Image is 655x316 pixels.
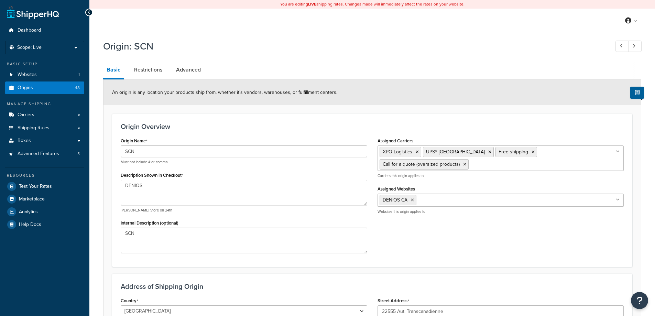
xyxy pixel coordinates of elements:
li: Advanced Features [5,148,84,160]
span: Scope: Live [17,45,42,51]
a: Origins48 [5,81,84,94]
a: Boxes [5,134,84,147]
a: Test Your Rates [5,180,84,193]
span: Marketplace [19,196,45,202]
a: Carriers [5,109,84,121]
span: DENIOS CA [383,196,407,204]
a: Dashboard [5,24,84,37]
label: Street Address [378,298,409,304]
label: Country [121,298,138,304]
h1: Origin: SCN [103,40,603,53]
a: Previous Record [615,41,629,52]
label: Description Shown in Checkout [121,173,183,178]
button: Open Resource Center [631,292,648,309]
span: Advanced Features [18,151,59,157]
label: Origin Name [121,138,148,144]
p: Carriers this origin applies to [378,173,624,178]
b: LIVE [308,1,316,7]
span: 1 [78,72,80,78]
a: Analytics [5,206,84,218]
span: Boxes [18,138,31,144]
a: Help Docs [5,218,84,231]
span: Origins [18,85,33,91]
span: Shipping Rules [18,125,50,131]
div: Resources [5,173,84,178]
span: Call for a quote (oversized products) [383,161,460,168]
li: Websites [5,68,84,81]
a: Basic [103,62,124,79]
a: Advanced Features5 [5,148,84,160]
span: An origin is any location your products ship from, whether it’s vendors, warehouses, or fulfillme... [112,89,337,96]
a: Advanced [173,62,204,78]
a: Websites1 [5,68,84,81]
textarea: SCN [121,228,367,253]
a: Shipping Rules [5,122,84,134]
span: Dashboard [18,28,41,33]
span: Test Your Rates [19,184,52,189]
span: 5 [77,151,80,157]
span: Carriers [18,112,34,118]
h3: Address of Shipping Origin [121,283,624,290]
span: 48 [75,85,80,91]
div: Manage Shipping [5,101,84,107]
a: Next Record [628,41,642,52]
span: Analytics [19,209,38,215]
span: XPO Logistics [383,148,412,155]
p: Must not include # or comma [121,160,367,165]
span: UPS® [GEOGRAPHIC_DATA] [426,148,485,155]
p: Websites this origin applies to [378,209,624,214]
div: Basic Setup [5,61,84,67]
h3: Origin Overview [121,123,624,130]
label: Assigned Carriers [378,138,413,143]
label: Assigned Websites [378,186,415,192]
textarea: DENIOS [121,180,367,205]
button: Show Help Docs [630,87,644,99]
a: Marketplace [5,193,84,205]
span: Websites [18,72,37,78]
span: Help Docs [19,222,41,228]
a: Restrictions [131,62,166,78]
span: Free shipping [499,148,528,155]
li: Origins [5,81,84,94]
p: [PERSON_NAME] Store on 24th [121,208,367,213]
label: Internal Description (optional) [121,220,178,226]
